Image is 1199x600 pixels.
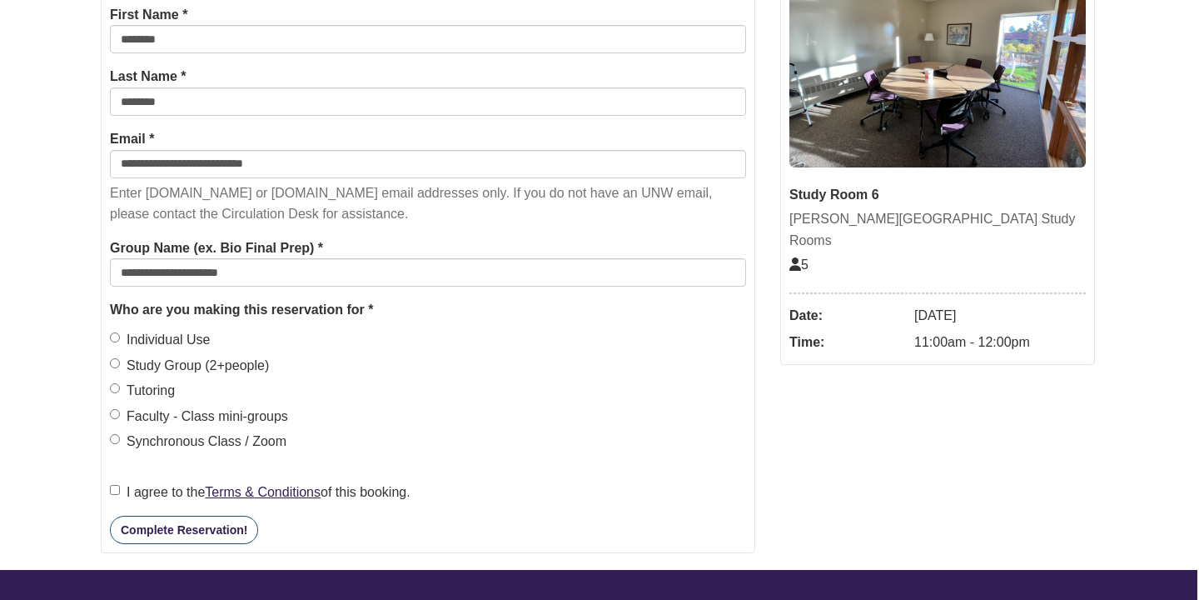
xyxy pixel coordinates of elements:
[110,516,258,544] button: Complete Reservation!
[914,302,1086,329] dd: [DATE]
[110,237,323,259] label: Group Name (ex. Bio Final Prep) *
[789,329,906,356] dt: Time:
[110,358,120,368] input: Study Group (2+people)
[789,302,906,329] dt: Date:
[110,128,154,150] label: Email *
[110,431,286,452] label: Synchronous Class / Zoom
[110,4,187,26] label: First Name *
[110,66,187,87] label: Last Name *
[110,355,269,377] label: Study Group (2+people)
[110,332,120,342] input: Individual Use
[110,380,175,402] label: Tutoring
[205,485,321,499] a: Terms & Conditions
[789,257,808,272] span: The capacity of this space
[110,329,211,351] label: Individual Use
[110,482,410,503] label: I agree to the of this booking.
[110,409,120,419] input: Faculty - Class mini-groups
[789,208,1086,251] div: [PERSON_NAME][GEOGRAPHIC_DATA] Study Rooms
[110,406,288,427] label: Faculty - Class mini-groups
[110,299,746,321] legend: Who are you making this reservation for *
[914,329,1086,356] dd: 11:00am - 12:00pm
[110,383,120,393] input: Tutoring
[110,485,120,495] input: I agree to theTerms & Conditionsof this booking.
[110,434,120,444] input: Synchronous Class / Zoom
[789,184,1086,206] div: Study Room 6
[110,182,746,225] p: Enter [DOMAIN_NAME] or [DOMAIN_NAME] email addresses only. If you do not have an UNW email, pleas...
